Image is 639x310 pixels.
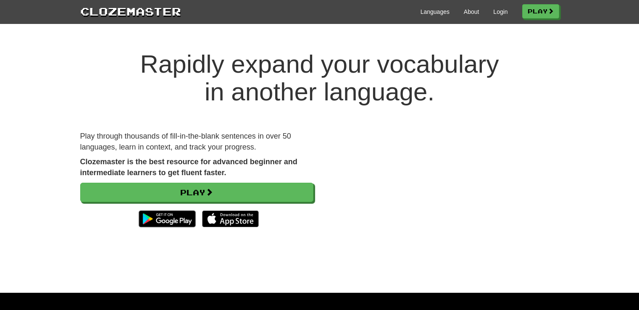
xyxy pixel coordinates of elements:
a: Login [493,8,508,16]
a: Play [80,183,313,202]
img: Get it on Google Play [134,206,200,231]
img: Download_on_the_App_Store_Badge_US-UK_135x40-25178aeef6eb6b83b96f5f2d004eda3bffbb37122de64afbaef7... [202,210,259,227]
a: Languages [421,8,450,16]
a: About [464,8,479,16]
a: Clozemaster [80,3,181,19]
a: Play [522,4,559,18]
strong: Clozemaster is the best resource for advanced beginner and intermediate learners to get fluent fa... [80,158,297,177]
p: Play through thousands of fill-in-the-blank sentences in over 50 languages, learn in context, and... [80,131,313,152]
